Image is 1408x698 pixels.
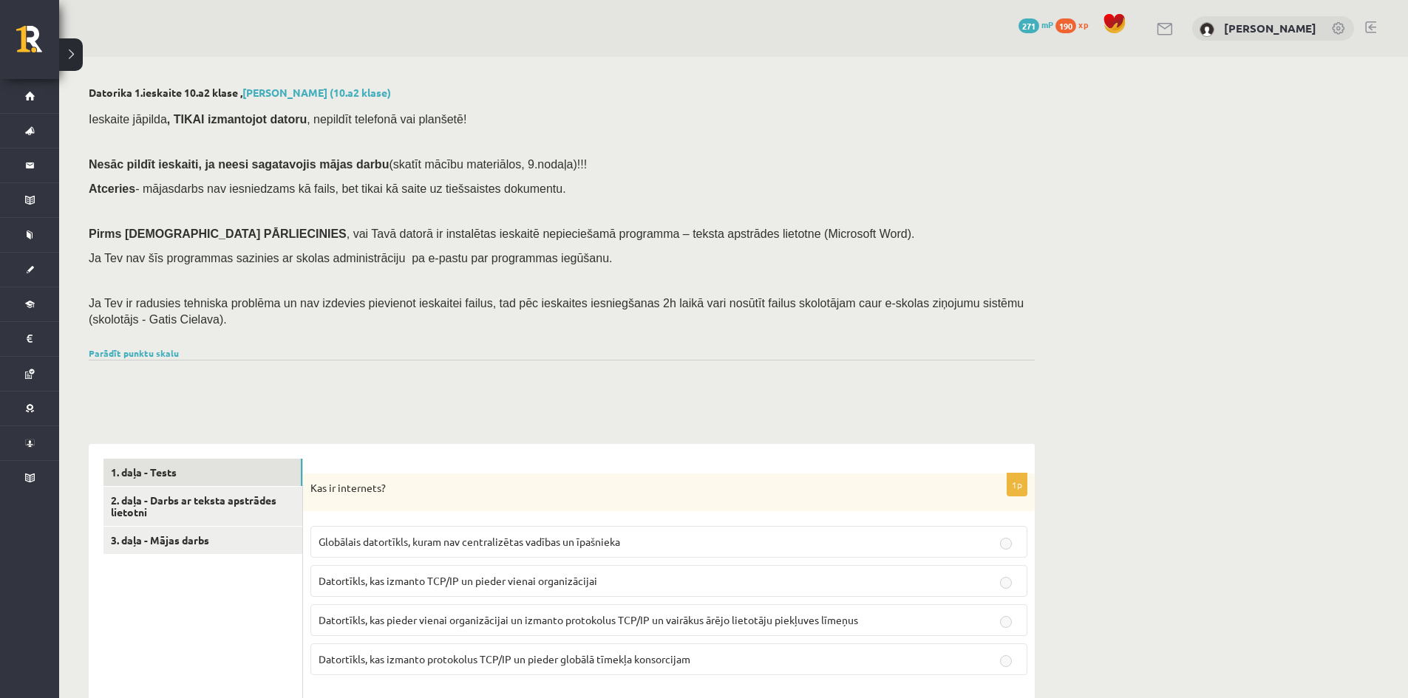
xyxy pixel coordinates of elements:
[1007,473,1027,496] p: 1p
[89,227,347,240] span: Pirms [DEMOGRAPHIC_DATA] PĀRLIECINIES
[103,459,302,486] a: 1. daļa - Tests
[1018,18,1053,30] a: 271 mP
[310,481,953,496] p: Kas ir internets?
[89,182,566,195] span: - mājasdarbs nav iesniedzams kā fails, bet tikai kā saite uz tiešsaistes dokumentu.
[103,527,302,554] a: 3. daļa - Mājas darbs
[103,487,302,527] a: 2. daļa - Darbs ar teksta apstrādes lietotni
[1000,655,1012,667] input: Datortīkls, kas izmanto protokolus TCP/IP un pieder globālā tīmekļa konsorcijam
[1000,538,1012,550] input: Globālais datortīkls, kuram nav centralizētas vadības un īpašnieka
[1000,577,1012,589] input: Datortīkls, kas izmanto TCP/IP un pieder vienai organizācijai
[89,252,612,264] span: Ja Tev nav šīs programmas sazinies ar skolas administrāciju pa e-pastu par programmas iegūšanu.
[1000,616,1012,628] input: Datortīkls, kas pieder vienai organizācijai un izmanto protokolus TCP/IP un vairākus ārējo lietot...
[89,86,1035,99] h2: Datorika 1.ieskaite 10.a2 klase ,
[89,113,466,126] span: Ieskaite jāpilda , nepildīt telefonā vai planšetē!
[16,26,59,63] a: Rīgas 1. Tālmācības vidusskola
[1041,18,1053,30] span: mP
[167,113,307,126] b: , TIKAI izmantojot datoru
[347,227,915,240] span: , vai Tavā datorā ir instalētas ieskaitē nepieciešamā programma – teksta apstrādes lietotne (Micr...
[1055,18,1095,30] a: 190 xp
[389,158,587,171] span: (skatīt mācību materiālos, 9.nodaļa)!!!
[1055,18,1076,33] span: 190
[1200,22,1214,37] img: Marija Mergolde
[319,574,597,587] span: Datortīkls, kas izmanto TCP/IP un pieder vienai organizācijai
[89,297,1024,326] span: Ja Tev ir radusies tehniska problēma un nav izdevies pievienot ieskaitei failus, tad pēc ieskaite...
[1224,21,1316,35] a: [PERSON_NAME]
[319,535,620,548] span: Globālais datortīkls, kuram nav centralizētas vadības un īpašnieka
[319,613,858,626] span: Datortīkls, kas pieder vienai organizācijai un izmanto protokolus TCP/IP un vairākus ārējo lietot...
[242,86,391,99] a: [PERSON_NAME] (10.a2 klase)
[1018,18,1039,33] span: 271
[89,182,135,195] b: Atceries
[89,347,179,359] a: Parādīt punktu skalu
[1078,18,1088,30] span: xp
[319,652,690,666] span: Datortīkls, kas izmanto protokolus TCP/IP un pieder globālā tīmekļa konsorcijam
[89,158,389,171] span: Nesāc pildīt ieskaiti, ja neesi sagatavojis mājas darbu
